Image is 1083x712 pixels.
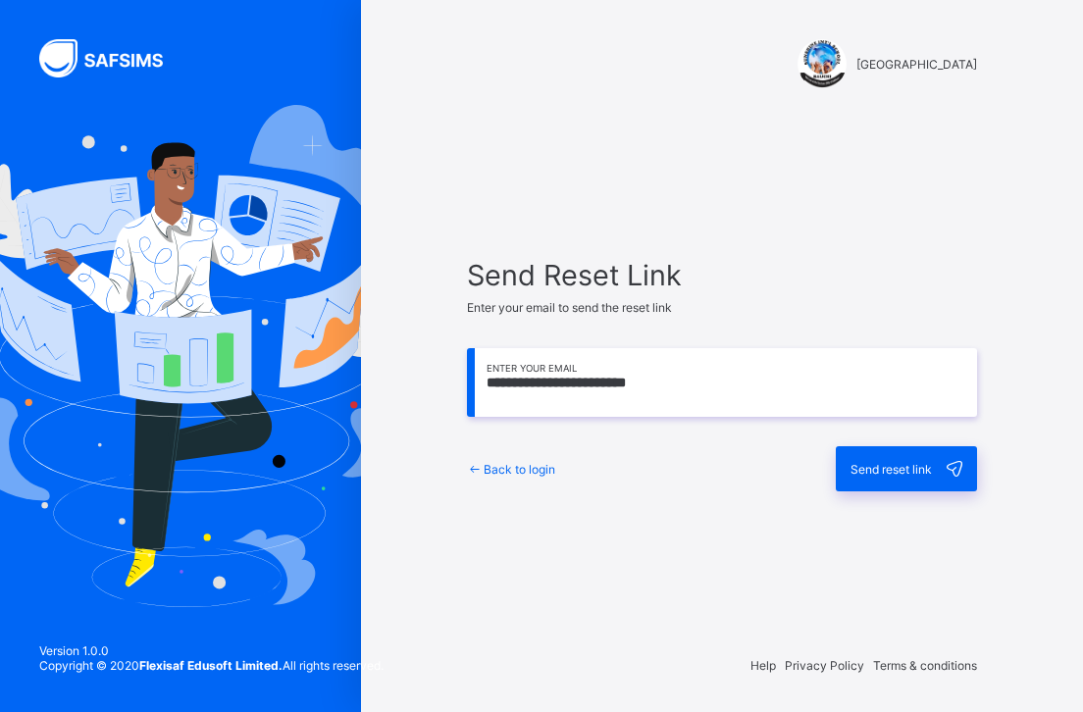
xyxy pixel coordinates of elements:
span: Enter your email to send the reset link [467,300,672,315]
img: SAFSIMS Logo [39,39,186,77]
a: Back to login [467,462,555,477]
span: Terms & conditions [873,658,977,673]
span: Privacy Policy [785,658,864,673]
span: Send Reset Link [467,258,977,292]
span: [GEOGRAPHIC_DATA] [856,57,977,72]
span: Copyright © 2020 All rights reserved. [39,658,384,673]
span: Help [750,658,776,673]
span: Version 1.0.0 [39,643,384,658]
strong: Flexisaf Edusoft Limited. [139,658,283,673]
span: Send reset link [851,462,932,477]
img: SUNSHINE INTERNATIONAL SCHOOL [798,39,847,88]
span: Back to login [484,462,555,477]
